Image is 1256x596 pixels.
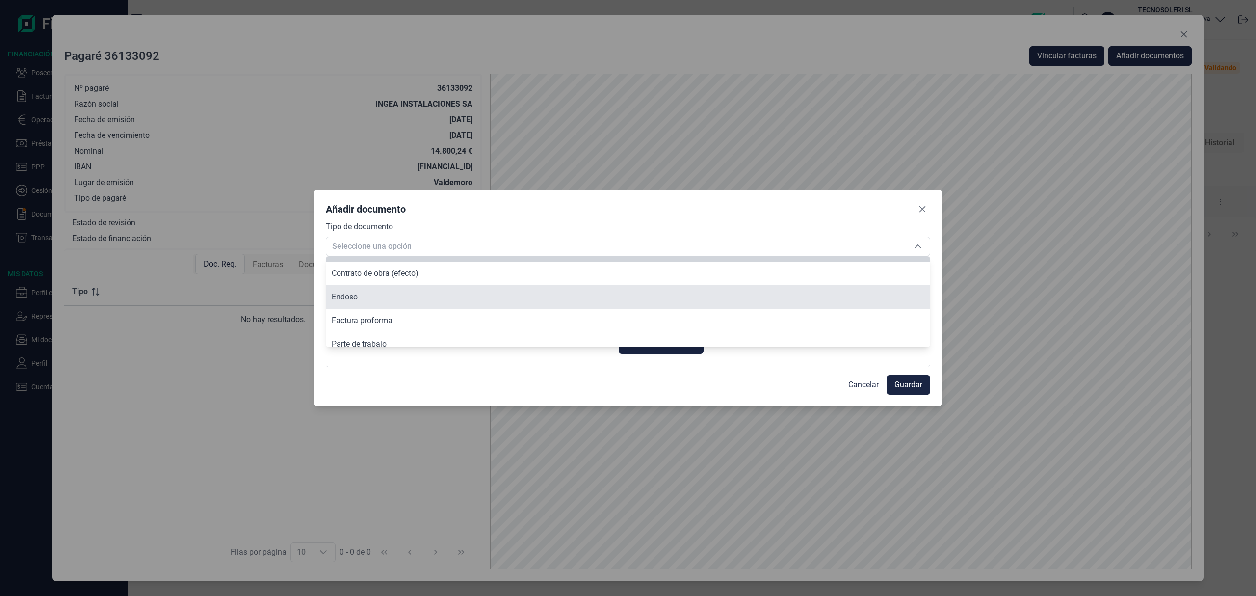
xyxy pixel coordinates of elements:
[332,292,358,301] span: Endoso
[326,202,406,216] div: Añadir documento
[326,285,930,309] li: Endoso
[894,379,922,391] span: Guardar
[326,332,930,356] li: Parte de trabajo
[326,309,930,332] li: Factura proforma
[332,339,387,349] span: Parte de trabajo
[840,375,887,395] button: Cancelar
[332,269,419,278] span: Contrato de obra (efecto)
[906,237,930,256] div: Seleccione una opción
[326,237,906,256] span: Seleccione una opción
[848,379,879,391] span: Cancelar
[915,201,930,217] button: Close
[887,375,930,395] button: Guardar
[326,262,930,285] li: Contrato de obra (efecto)
[326,221,393,233] label: Tipo de documento
[332,316,392,325] span: Factura proforma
